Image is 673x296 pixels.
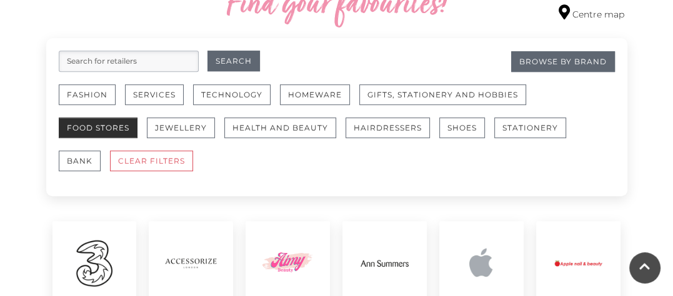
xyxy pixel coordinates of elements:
[125,84,184,105] button: Services
[439,117,494,150] a: Shoes
[110,150,193,171] button: CLEAR FILTERS
[280,84,350,105] button: Homeware
[147,117,224,150] a: Jewellery
[193,84,280,117] a: Technology
[59,150,110,184] a: Bank
[359,84,526,105] button: Gifts, Stationery and Hobbies
[125,84,193,117] a: Services
[59,84,116,105] button: Fashion
[359,84,536,117] a: Gifts, Stationery and Hobbies
[59,51,199,72] input: Search for retailers
[224,117,336,138] button: Health and Beauty
[346,117,439,150] a: Hairdressers
[439,117,485,138] button: Shoes
[110,150,202,184] a: CLEAR FILTERS
[59,150,101,171] button: Bank
[280,84,359,117] a: Homeware
[494,117,576,150] a: Stationery
[207,51,260,71] button: Search
[224,117,346,150] a: Health and Beauty
[511,51,615,72] a: Browse By Brand
[559,4,624,21] a: Centre map
[59,117,147,150] a: Food Stores
[494,117,566,138] button: Stationery
[59,117,137,138] button: Food Stores
[147,117,215,138] button: Jewellery
[193,84,271,105] button: Technology
[59,84,125,117] a: Fashion
[346,117,430,138] button: Hairdressers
